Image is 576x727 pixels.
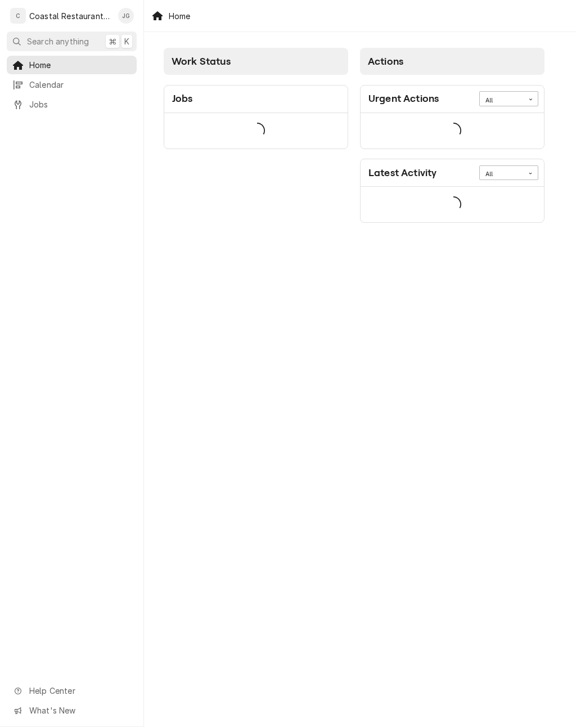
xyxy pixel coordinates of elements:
[7,56,137,74] a: Home
[164,113,348,149] div: Card Data
[29,79,131,91] span: Calendar
[361,86,544,113] div: Card Header
[360,48,544,75] div: Card Column Header
[354,42,551,229] div: Card Column: Actions
[361,113,544,149] div: Card Data
[10,8,26,24] div: C
[7,681,137,700] a: Go to Help Center
[109,35,116,47] span: ⌘
[360,85,544,149] div: Card: Urgent Actions
[445,193,461,217] span: Loading...
[124,35,129,47] span: K
[485,96,518,105] div: All
[172,91,193,106] div: Card Title
[158,42,354,229] div: Card Column: Work Status
[27,35,89,47] span: Search anything
[164,48,348,75] div: Card Column Header
[172,56,231,67] span: Work Status
[445,119,461,142] span: Loading...
[360,159,544,223] div: Card: Latest Activity
[29,98,131,110] span: Jobs
[479,91,538,106] div: Card Data Filter Control
[368,91,439,106] div: Card Title
[164,85,348,149] div: Card: Jobs
[29,685,130,697] span: Help Center
[118,8,134,24] div: JG
[368,165,436,181] div: Card Title
[368,56,403,67] span: Actions
[7,95,137,114] a: Jobs
[479,165,538,180] div: Card Data Filter Control
[118,8,134,24] div: James Gatton's Avatar
[7,701,137,720] a: Go to What's New
[7,32,137,51] button: Search anything⌘K
[361,187,544,222] div: Card Data
[29,704,130,716] span: What's New
[360,75,544,223] div: Card Column Content
[485,170,518,179] div: All
[164,86,348,113] div: Card Header
[361,159,544,187] div: Card Header
[164,75,348,193] div: Card Column Content
[7,75,137,94] a: Calendar
[29,59,131,71] span: Home
[29,10,112,22] div: Coastal Restaurant Repair
[249,119,265,142] span: Loading...
[144,32,576,243] div: Dashboard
